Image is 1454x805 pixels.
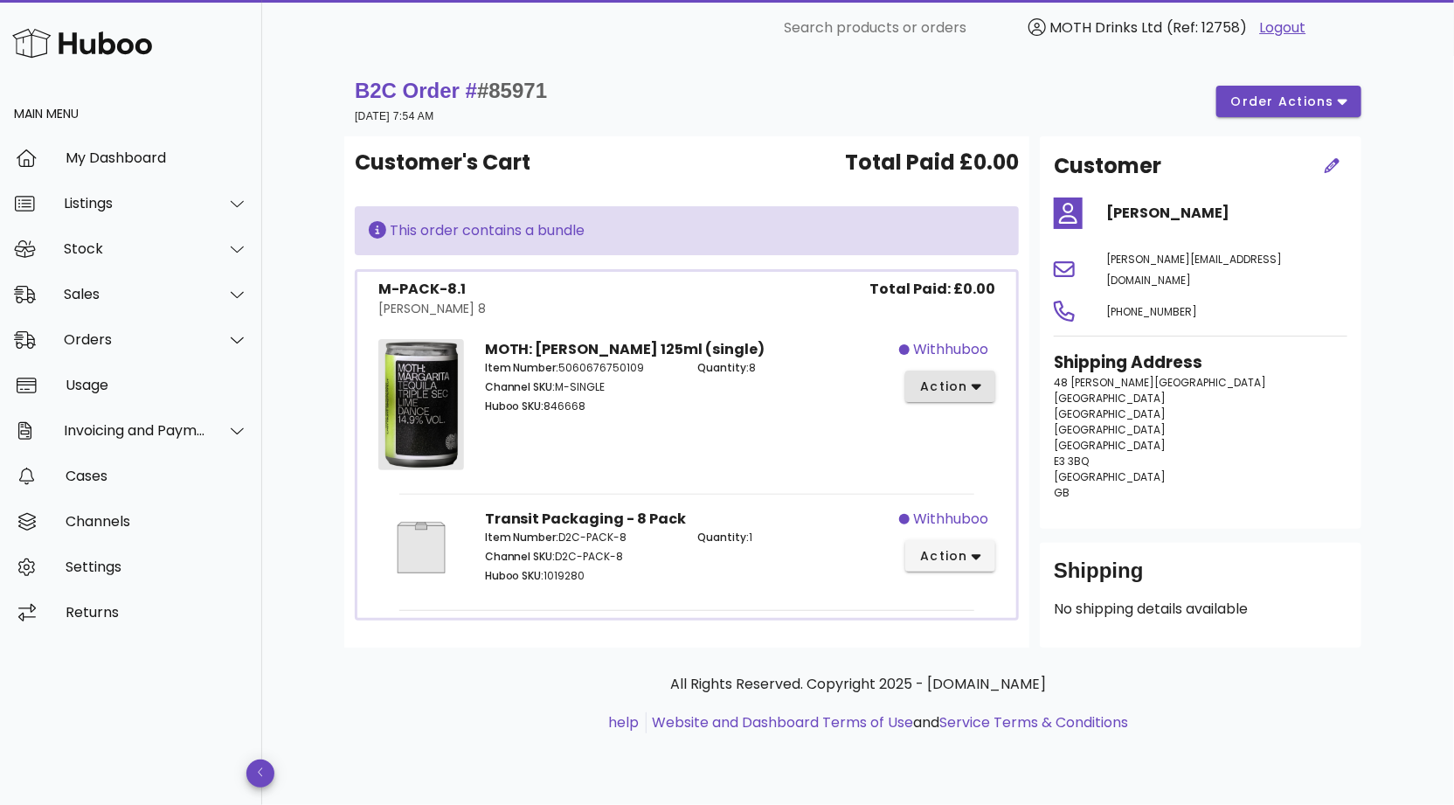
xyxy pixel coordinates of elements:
[1230,93,1335,111] span: order actions
[66,604,248,621] div: Returns
[485,379,676,395] p: M-SINGLE
[1054,469,1166,484] span: [GEOGRAPHIC_DATA]
[66,513,248,530] div: Channels
[869,279,995,300] span: Total Paid: £0.00
[697,530,749,545] span: Quantity:
[1054,350,1347,375] h3: Shipping Address
[485,399,544,413] span: Huboo SKU:
[358,674,1358,695] p: All Rights Reserved. Copyright 2025 - [DOMAIN_NAME]
[477,79,547,102] span: #85971
[919,378,968,396] span: action
[1216,86,1361,117] button: order actions
[1054,599,1347,620] p: No shipping details available
[905,371,995,402] button: action
[378,279,486,300] div: M-PACK-8.1
[1054,391,1166,406] span: [GEOGRAPHIC_DATA]
[485,549,676,565] p: D2C-PACK-8
[1050,17,1163,38] span: MOTH Drinks Ltd
[485,399,676,414] p: 846668
[485,339,765,359] strong: MOTH: [PERSON_NAME] 125ml (single)
[697,530,889,545] p: 1
[485,530,676,545] p: D2C-PACK-8
[378,509,464,586] img: Product Image
[1106,304,1197,319] span: [PHONE_NUMBER]
[1054,406,1166,421] span: [GEOGRAPHIC_DATA]
[64,422,206,439] div: Invoicing and Payments
[485,568,676,584] p: 1019280
[485,360,676,376] p: 5060676750109
[355,147,530,178] span: Customer's Cart
[1054,485,1070,500] span: GB
[913,509,988,530] span: withhuboo
[1106,203,1347,224] h4: [PERSON_NAME]
[697,360,889,376] p: 8
[64,331,206,348] div: Orders
[1167,17,1248,38] span: (Ref: 12758)
[845,147,1019,178] span: Total Paid £0.00
[609,712,640,732] a: help
[905,540,995,572] button: action
[355,110,434,122] small: [DATE] 7:54 AM
[64,286,206,302] div: Sales
[64,240,206,257] div: Stock
[485,379,556,394] span: Channel SKU:
[1054,422,1166,437] span: [GEOGRAPHIC_DATA]
[485,509,687,529] strong: Transit Packaging - 8 Pack
[66,149,248,166] div: My Dashboard
[64,195,206,212] div: Listings
[1054,150,1161,182] h2: Customer
[369,220,1005,241] div: This order contains a bundle
[485,568,544,583] span: Huboo SKU:
[1106,252,1282,288] span: [PERSON_NAME][EMAIL_ADDRESS][DOMAIN_NAME]
[1054,375,1266,390] span: 48 [PERSON_NAME][GEOGRAPHIC_DATA]
[66,468,248,484] div: Cases
[919,547,968,566] span: action
[653,712,914,732] a: Website and Dashboard Terms of Use
[1054,557,1347,599] div: Shipping
[913,339,988,360] span: withhuboo
[378,339,464,470] img: Product Image
[66,377,248,393] div: Usage
[1054,454,1089,468] span: E3 3BQ
[940,712,1129,732] a: Service Terms & Conditions
[485,360,559,375] span: Item Number:
[1260,17,1306,38] a: Logout
[485,549,556,564] span: Channel SKU:
[697,360,749,375] span: Quantity:
[485,530,559,545] span: Item Number:
[66,559,248,575] div: Settings
[355,79,547,102] strong: B2C Order #
[12,24,152,62] img: Huboo Logo
[647,712,1129,733] li: and
[378,300,486,318] div: [PERSON_NAME] 8
[1054,438,1166,453] span: [GEOGRAPHIC_DATA]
